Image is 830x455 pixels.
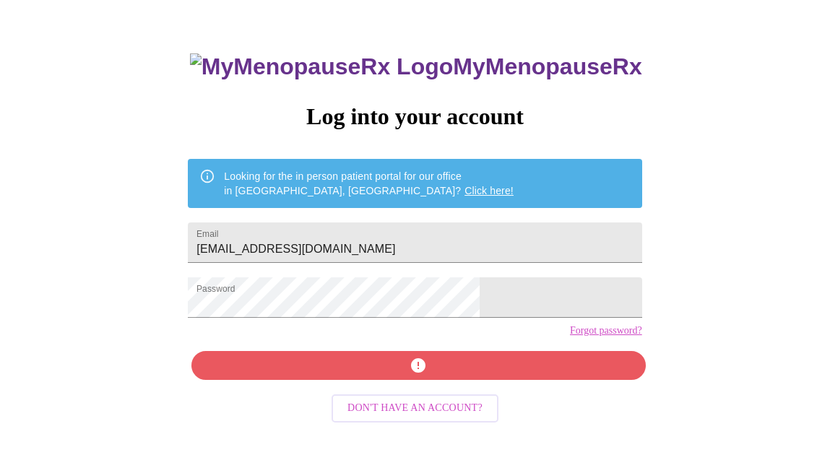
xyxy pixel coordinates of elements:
[570,325,642,337] a: Forgot password?
[224,163,514,204] div: Looking for the in person patient portal for our office in [GEOGRAPHIC_DATA], [GEOGRAPHIC_DATA]?
[347,399,483,417] span: Don't have an account?
[190,53,453,80] img: MyMenopauseRx Logo
[190,53,642,80] h3: MyMenopauseRx
[464,185,514,196] a: Click here!
[188,103,641,130] h3: Log into your account
[332,394,498,422] button: Don't have an account?
[328,401,502,413] a: Don't have an account?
